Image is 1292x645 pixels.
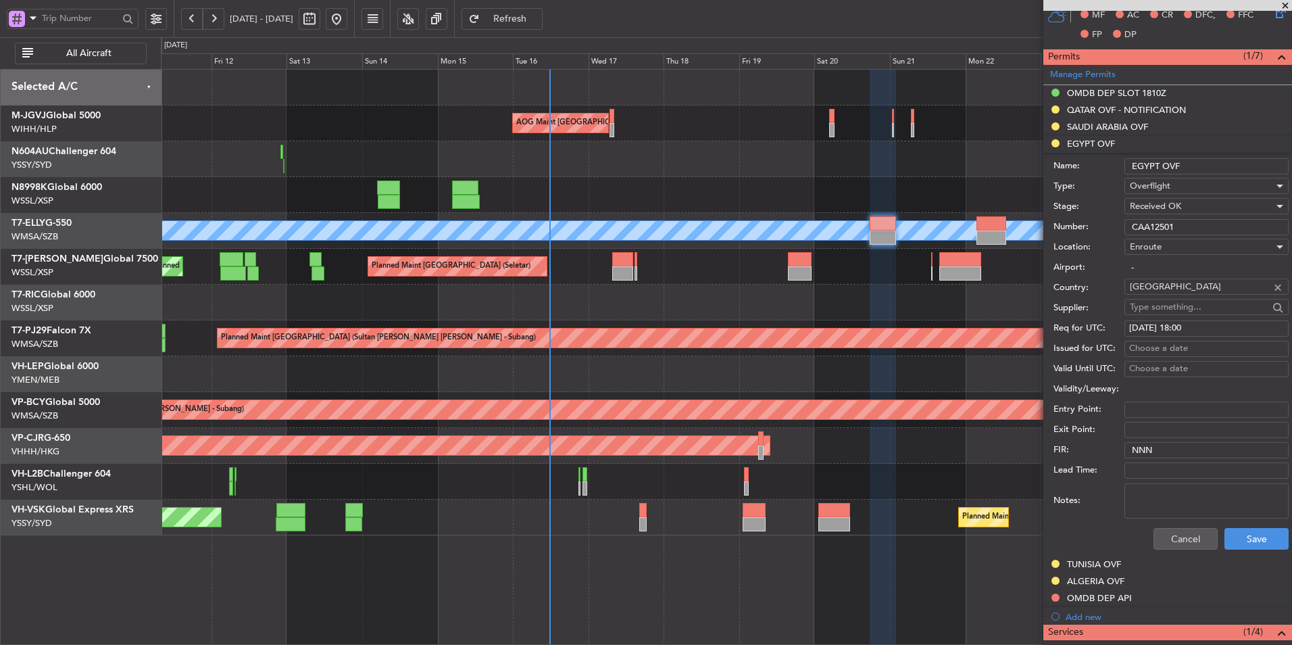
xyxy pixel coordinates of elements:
[372,256,530,277] div: Planned Maint [GEOGRAPHIC_DATA] (Seletar)
[739,53,815,70] div: Fri 19
[11,254,158,264] a: T7-[PERSON_NAME]Global 7500
[462,8,543,30] button: Refresh
[11,231,58,243] a: WMSA/SZB
[11,266,53,279] a: WSSL/XSP
[1053,444,1124,457] label: FIR:
[15,43,147,64] button: All Aircraft
[1127,9,1139,22] span: AC
[1053,403,1124,416] label: Entry Point:
[11,123,57,135] a: WIHH/HLP
[11,362,99,371] a: VH-LEPGlobal 6000
[589,53,664,70] div: Wed 17
[11,195,53,207] a: WSSL/XSP
[1053,200,1124,214] label: Stage:
[1130,277,1268,297] input: Type something...
[11,183,102,192] a: N8998KGlobal 6000
[11,410,58,422] a: WMSA/SZB
[11,362,44,371] span: VH-LEP
[11,505,45,515] span: VH-VSK
[1053,261,1124,274] label: Airport:
[1124,28,1137,42] span: DP
[1124,442,1289,458] input: NNN
[11,398,100,407] a: VP-BCYGlobal 5000
[1053,322,1124,335] label: Req for UTC:
[1048,625,1083,640] span: Services
[1053,241,1124,254] label: Location:
[212,53,287,70] div: Fri 12
[482,14,538,24] span: Refresh
[1053,362,1124,376] label: Valid Until UTC:
[11,147,116,156] a: N604AUChallenger 604
[1224,528,1289,550] button: Save
[11,505,134,515] a: VH-VSKGlobal Express XRS
[1053,342,1124,356] label: Issued for UTC:
[1129,322,1284,335] div: [DATE] 18:00
[11,446,59,458] a: VHHH/HKG
[11,111,101,120] a: M-JGVJGlobal 5000
[1048,49,1080,65] span: Permits
[1067,575,1124,587] div: ALGERIA OVF
[11,398,45,407] span: VP-BCY
[1041,53,1116,70] div: Tue 23
[11,183,47,192] span: N8998K
[1129,342,1284,356] div: Choose a date
[1153,528,1218,550] button: Cancel
[11,338,58,350] a: WMSA/SZB
[1130,297,1268,317] input: Type something...
[966,53,1041,70] div: Mon 22
[1053,383,1124,396] label: Validity/Leeway:
[11,290,41,300] span: T7-RIC
[1053,423,1124,437] label: Exit Point:
[1053,160,1124,173] label: Name:
[11,326,47,335] span: T7-PJ29
[11,159,52,171] a: YSSY/SYD
[11,517,52,529] a: YSSY/SYD
[516,113,674,133] div: AOG Maint [GEOGRAPHIC_DATA] (Halim Intl)
[11,433,44,443] span: VP-CJR
[11,218,45,228] span: T7-ELLY
[164,40,187,51] div: [DATE]
[1053,220,1124,234] label: Number:
[1053,494,1124,508] label: Notes:
[1053,180,1124,193] label: Type:
[11,302,53,314] a: WSSL/XSP
[1238,9,1253,22] span: FFC
[664,53,739,70] div: Thu 18
[438,53,514,70] div: Mon 15
[362,53,438,70] div: Sun 14
[11,433,70,443] a: VP-CJRG-650
[11,374,59,386] a: YMEN/MEB
[1067,104,1186,116] div: QATAR OVF - NOTIFICATION
[11,481,57,494] a: YSHL/WOL
[814,53,890,70] div: Sat 20
[1130,200,1181,212] span: Received OK
[1067,87,1166,99] div: OMDB DEP SLOT 1810Z
[11,111,46,120] span: M-JGVJ
[1092,28,1102,42] span: FP
[962,507,1119,527] div: Planned Maint Sydney ([PERSON_NAME] Intl)
[11,147,49,156] span: N604AU
[1067,558,1121,570] div: TUNISIA OVF
[1243,625,1263,639] span: (1/4)
[11,290,95,300] a: T7-RICGlobal 6000
[1050,68,1116,82] a: Manage Permits
[1130,180,1170,192] span: Overflight
[1092,9,1105,22] span: MF
[11,254,103,264] span: T7-[PERSON_NAME]
[1053,281,1124,295] label: Country:
[11,469,43,479] span: VH-L2B
[42,8,118,28] input: Trip Number
[221,328,536,348] div: Planned Maint [GEOGRAPHIC_DATA] (Sultan [PERSON_NAME] [PERSON_NAME] - Subang)
[1067,592,1132,604] div: OMDB DEP API
[11,218,72,228] a: T7-ELLYG-550
[11,326,91,335] a: T7-PJ29Falcon 7X
[1129,362,1284,376] div: Choose a date
[11,469,111,479] a: VH-L2BChallenger 604
[230,13,293,25] span: [DATE] - [DATE]
[1053,464,1124,477] label: Lead Time:
[1130,241,1162,253] span: Enroute
[513,53,589,70] div: Tue 16
[890,53,966,70] div: Sun 21
[1243,49,1263,63] span: (1/7)
[1067,121,1148,133] div: SAUDI ARABIA OVF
